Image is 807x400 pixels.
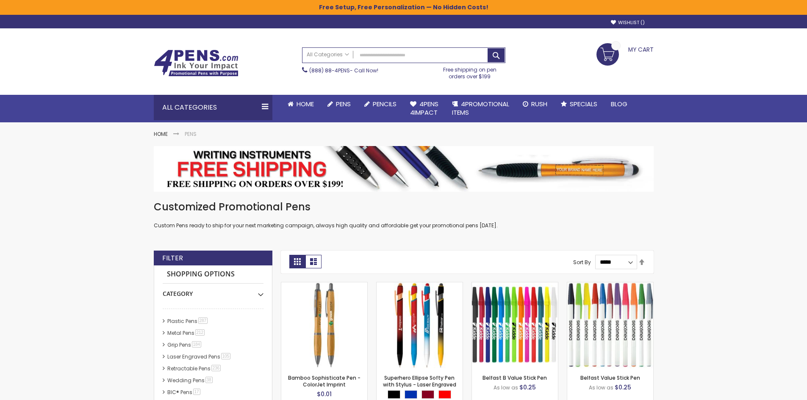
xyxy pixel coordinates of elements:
[309,67,378,74] span: - Call Now!
[580,374,640,381] a: Belfast Value Stick Pen
[573,258,591,265] label: Sort By
[494,384,518,391] span: As low as
[165,377,216,384] a: Wedding Pens38
[554,95,604,113] a: Specials
[567,282,653,289] a: Belfast Value Stick Pen
[185,130,197,138] strong: Pens
[221,353,231,359] span: 105
[281,282,367,289] a: Bamboo Sophisticate Pen - ColorJet Imprint
[165,389,203,396] a: BIC® Pens17
[154,146,654,192] img: Pens
[307,51,349,58] span: All Categories
[611,19,645,26] a: Wishlist
[309,67,350,74] a: (888) 88-4PENS
[570,99,597,108] span: Specials
[163,284,263,298] div: Category
[192,341,202,348] span: 184
[154,200,654,214] h1: Customized Promotional Pens
[205,377,213,383] span: 38
[405,390,417,399] div: Blue
[410,99,438,117] span: 4Pens 4impact
[154,130,168,138] a: Home
[165,341,205,348] a: Grip Pens184
[531,99,547,108] span: Rush
[321,95,358,113] a: Pens
[472,282,558,289] a: Belfast B Value Stick Pen
[445,95,516,122] a: 4PROMOTIONALITEMS
[281,95,321,113] a: Home
[163,265,263,284] strong: Shopping Options
[377,282,463,368] img: Superhero Ellipse Softy Pen with Stylus - Laser Engraved
[434,63,505,80] div: Free shipping on pen orders over $199
[567,282,653,368] img: Belfast Value Stick Pen
[373,99,397,108] span: Pencils
[472,282,558,368] img: Belfast B Value Stick Pen
[302,48,353,62] a: All Categories
[336,99,351,108] span: Pens
[358,95,403,113] a: Pencils
[615,383,631,392] span: $0.25
[604,95,634,113] a: Blog
[211,365,221,371] span: 236
[611,99,627,108] span: Blog
[403,95,445,122] a: 4Pens4impact
[281,282,367,368] img: Bamboo Sophisticate Pen - ColorJet Imprint
[162,254,183,263] strong: Filter
[377,282,463,289] a: Superhero Ellipse Softy Pen with Stylus - Laser Engraved
[165,353,234,360] a: Laser Engraved Pens105
[154,50,238,77] img: 4Pens Custom Pens and Promotional Products
[165,365,224,372] a: Retractable Pens236
[317,390,332,398] span: $0.01
[193,389,200,395] span: 17
[165,329,208,337] a: Metal Pens212
[198,317,208,324] span: 287
[452,99,509,117] span: 4PROMOTIONAL ITEMS
[165,317,211,325] a: Plastic Pens287
[422,390,434,399] div: Burgundy
[288,374,361,388] a: Bamboo Sophisticate Pen - ColorJet Imprint
[519,383,536,392] span: $0.25
[483,374,547,381] a: Belfast B Value Stick Pen
[383,374,456,388] a: Superhero Ellipse Softy Pen with Stylus - Laser Engraved
[297,99,314,108] span: Home
[388,390,400,399] div: Black
[516,95,554,113] a: Rush
[289,255,305,268] strong: Grid
[154,95,272,120] div: All Categories
[154,200,654,229] div: Custom Pens ready to ship for your next marketing campaign, always high quality and affordable ge...
[195,329,205,336] span: 212
[438,390,451,399] div: Red
[589,384,613,391] span: As low as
